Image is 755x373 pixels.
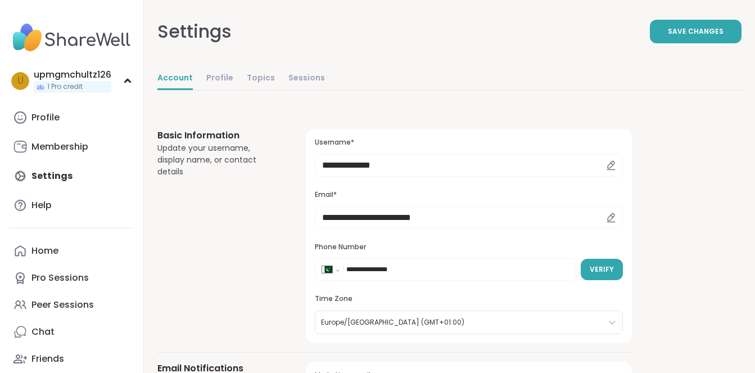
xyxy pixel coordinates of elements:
[9,237,134,264] a: Home
[288,68,325,90] a: Sessions
[668,26,724,37] span: Save Changes
[9,291,134,318] a: Peer Sessions
[315,242,623,252] h3: Phone Number
[315,190,623,200] h3: Email*
[157,129,279,142] h3: Basic Information
[9,133,134,160] a: Membership
[31,199,52,212] div: Help
[9,264,134,291] a: Pro Sessions
[34,69,111,81] div: upmgmchultz126
[9,192,134,219] a: Help
[31,326,55,338] div: Chat
[315,138,623,147] h3: Username*
[31,245,58,257] div: Home
[157,68,193,90] a: Account
[9,345,134,372] a: Friends
[31,141,88,153] div: Membership
[17,74,24,88] span: u
[31,299,94,311] div: Peer Sessions
[31,111,60,124] div: Profile
[581,259,623,280] button: Verify
[247,68,275,90] a: Topics
[206,68,233,90] a: Profile
[47,82,83,92] span: 1 Pro credit
[9,104,134,131] a: Profile
[590,264,614,275] span: Verify
[157,18,232,45] div: Settings
[157,142,279,178] div: Update your username, display name, or contact details
[9,318,134,345] a: Chat
[9,18,134,57] img: ShareWell Nav Logo
[315,294,623,304] h3: Time Zone
[650,20,742,43] button: Save Changes
[31,353,64,365] div: Friends
[31,272,89,284] div: Pro Sessions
